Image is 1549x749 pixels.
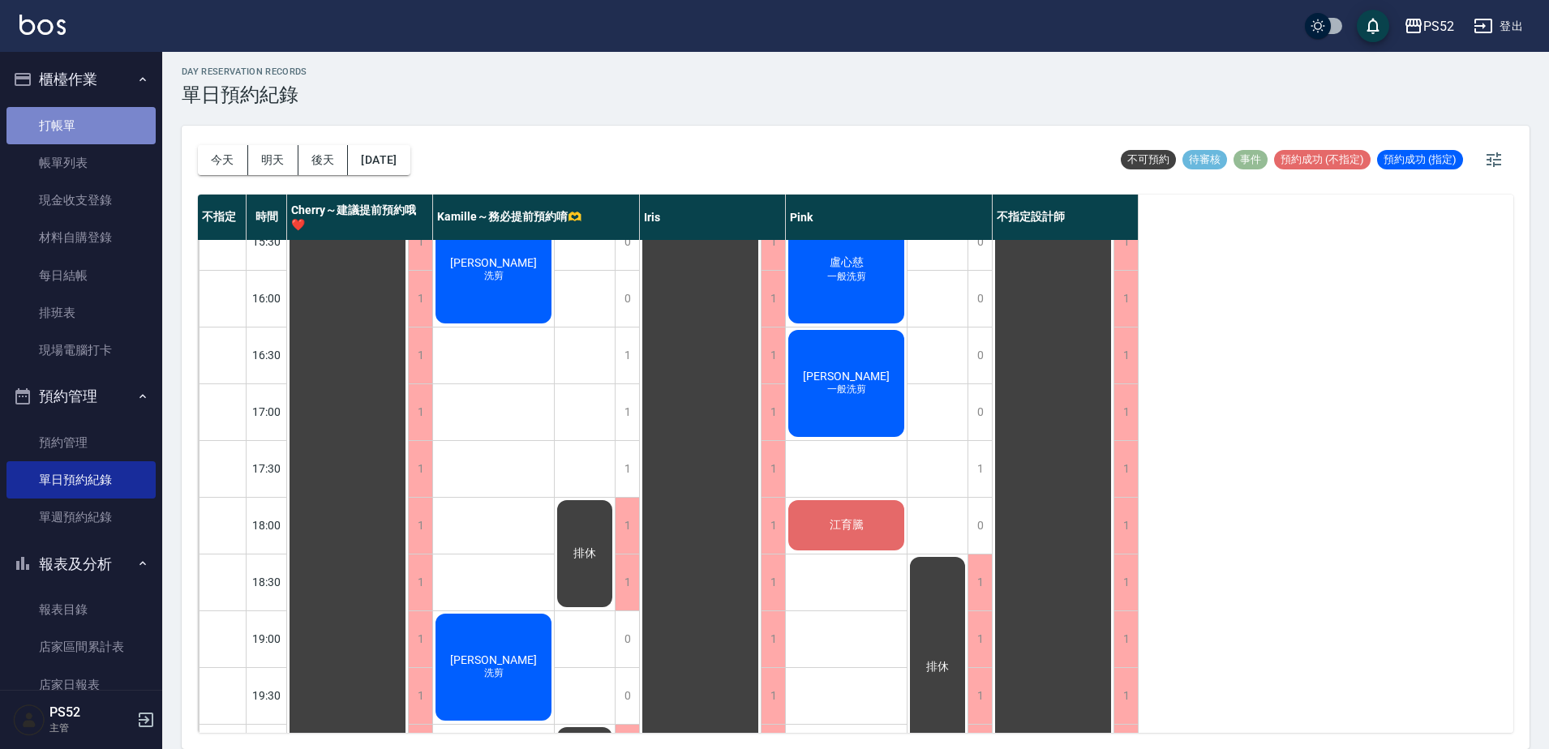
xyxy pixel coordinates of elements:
[6,543,156,585] button: 報表及分析
[182,83,307,106] h3: 單日預約紀錄
[761,271,785,327] div: 1
[640,195,786,240] div: Iris
[248,145,298,175] button: 明天
[1467,11,1530,41] button: 登出
[1113,214,1138,270] div: 1
[993,195,1139,240] div: 不指定設計師
[49,721,132,735] p: 主管
[348,145,410,175] button: [DATE]
[968,271,992,327] div: 0
[408,214,432,270] div: 1
[1274,152,1371,167] span: 預約成功 (不指定)
[6,332,156,369] a: 現場電腦打卡
[1121,152,1176,167] span: 不可預約
[247,213,287,270] div: 15:30
[481,269,507,283] span: 洗剪
[408,554,432,610] div: 1
[968,384,992,440] div: 0
[6,257,156,294] a: 每日結帳
[247,270,287,327] div: 16:00
[6,107,156,144] a: 打帳單
[1357,10,1389,42] button: save
[247,327,287,383] div: 16:30
[1113,384,1138,440] div: 1
[570,546,599,561] span: 排休
[247,554,287,610] div: 18:30
[13,704,45,736] img: Person
[408,384,432,440] div: 1
[1113,441,1138,497] div: 1
[615,441,639,497] div: 1
[6,375,156,417] button: 預約管理
[968,214,992,270] div: 0
[615,384,639,440] div: 1
[447,653,540,666] span: [PERSON_NAME]
[447,256,540,269] span: [PERSON_NAME]
[824,383,869,396] span: 一般洗剪
[298,145,349,175] button: 後天
[6,591,156,628] a: 報表目錄
[6,666,156,704] a: 店家日報表
[615,271,639,327] div: 0
[800,370,893,383] span: [PERSON_NAME]
[6,294,156,332] a: 排班表
[198,145,248,175] button: 今天
[826,255,867,270] span: 盧心慈
[1423,16,1454,36] div: PS52
[6,499,156,536] a: 單週預約紀錄
[761,611,785,667] div: 1
[433,195,640,240] div: Kamille～務必提前預約唷🫶
[408,668,432,724] div: 1
[408,441,432,497] div: 1
[198,195,247,240] div: 不指定
[1397,10,1461,43] button: PS52
[408,611,432,667] div: 1
[615,668,639,724] div: 0
[481,666,507,680] span: 洗剪
[1113,271,1138,327] div: 1
[615,327,639,383] div: 1
[615,498,639,554] div: 1
[761,214,785,270] div: 1
[824,270,869,284] span: 一般洗剪
[182,66,307,77] h2: day Reservation records
[968,611,992,667] div: 1
[615,554,639,610] div: 1
[968,554,992,610] div: 1
[408,498,432,554] div: 1
[1113,554,1138,610] div: 1
[761,554,785,610] div: 1
[1113,327,1138,383] div: 1
[6,182,156,219] a: 現金收支登錄
[408,327,432,383] div: 1
[1182,152,1227,167] span: 待審核
[247,610,287,667] div: 19:00
[287,195,433,240] div: Cherry～建議提前預約哦❤️
[923,660,952,674] span: 排休
[1113,611,1138,667] div: 1
[6,144,156,182] a: 帳單列表
[247,667,287,724] div: 19:30
[247,497,287,554] div: 18:00
[761,498,785,554] div: 1
[247,440,287,497] div: 17:30
[6,424,156,461] a: 預約管理
[6,628,156,666] a: 店家區間累計表
[615,611,639,667] div: 0
[247,383,287,440] div: 17:00
[826,518,867,533] span: 江育騰
[6,58,156,101] button: 櫃檯作業
[49,704,132,721] h5: PS52
[1113,668,1138,724] div: 1
[761,327,785,383] div: 1
[968,668,992,724] div: 1
[6,219,156,256] a: 材料自購登錄
[615,214,639,270] div: 0
[968,498,992,554] div: 0
[408,271,432,327] div: 1
[761,668,785,724] div: 1
[1113,498,1138,554] div: 1
[761,384,785,440] div: 1
[786,195,993,240] div: Pink
[1377,152,1463,167] span: 預約成功 (指定)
